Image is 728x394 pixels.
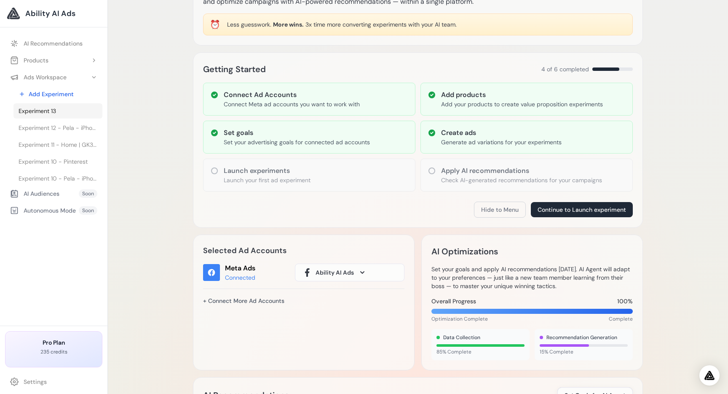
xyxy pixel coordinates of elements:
[13,137,102,152] a: Experiment 11 - Home | GK3 Capital
[699,365,720,386] div: Open Intercom Messenger
[224,176,310,184] p: Launch your first ad experiment
[617,297,633,305] span: 100%
[441,166,602,176] h3: Apply AI recommendations
[531,202,633,217] button: Continue to Launch experiment
[10,206,76,215] div: Autonomous Mode
[13,103,102,119] a: Experiment 13
[441,100,603,108] p: Add your products to create value proposition experiments
[224,128,370,138] h3: Set goals
[13,171,102,186] a: Experiment 10 - Pela - iPhone, Google Pixel & Samsung Galaxy Phone Cases | Vacation Moments Colle...
[431,265,633,290] p: Set your goals and apply AI recommendations [DATE]. AI Agent will adapt to your preferences — jus...
[19,124,97,132] span: Experiment 12 - Pela - iPhone, Google Pixel & Samsung Galaxy Phone Cases | Vacation Moments Colle...
[431,297,476,305] span: Overall Progress
[10,56,48,65] div: Products
[203,294,284,308] a: + Connect More Ad Accounts
[210,19,220,30] div: ⏰
[19,140,97,149] span: Experiment 11 - Home | GK3 Capital
[5,53,102,68] button: Products
[609,316,633,322] span: Complete
[5,374,102,389] a: Settings
[203,245,404,256] h2: Selected Ad Accounts
[225,273,255,282] div: Connected
[12,348,95,355] p: 235 credits
[224,138,370,146] p: Set your advertising goals for connected ad accounts
[224,100,360,108] p: Connect Meta ad accounts you want to work with
[10,73,67,81] div: Ads Workspace
[273,21,304,28] span: More wins.
[316,268,354,277] span: Ability AI Ads
[431,316,488,322] span: Optimization Complete
[441,128,562,138] h3: Create ads
[79,189,97,198] span: Soon
[10,189,59,198] div: AI Audiences
[5,36,102,51] a: AI Recommendations
[19,174,97,183] span: Experiment 10 - Pela - iPhone, Google Pixel & Samsung Galaxy Phone Cases | Vacation Moments Colle...
[305,21,457,28] span: 3x time more converting experiments with your AI team.
[474,202,526,218] button: Hide to Menu
[436,348,525,355] span: 85% Complete
[441,176,602,184] p: Check AI-generated recommendations for your campaigns
[225,263,255,273] div: Meta Ads
[431,245,498,258] h2: AI Optimizations
[541,65,589,73] span: 4 of 6 completed
[227,21,271,28] span: Less guesswork.
[441,90,603,100] h3: Add products
[441,138,562,146] p: Generate ad variations for your experiments
[224,90,360,100] h3: Connect Ad Accounts
[19,107,56,115] span: Experiment 13
[13,86,102,102] a: Add Experiment
[13,154,102,169] a: Experiment 10 - Pinterest
[203,62,266,76] h2: Getting Started
[79,206,97,215] span: Soon
[5,70,102,85] button: Ads Workspace
[7,7,101,20] a: Ability AI Ads
[19,157,88,166] span: Experiment 10 - Pinterest
[12,338,95,347] h3: Pro Plan
[546,334,617,341] span: Recommendation Generation
[295,264,404,281] button: Ability AI Ads
[540,348,628,355] span: 15% Complete
[25,8,75,19] span: Ability AI Ads
[13,120,102,135] a: Experiment 12 - Pela - iPhone, Google Pixel & Samsung Galaxy Phone Cases | Vacation Moments Colle...
[224,166,310,176] h3: Launch experiments
[443,334,480,341] span: Data Collection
